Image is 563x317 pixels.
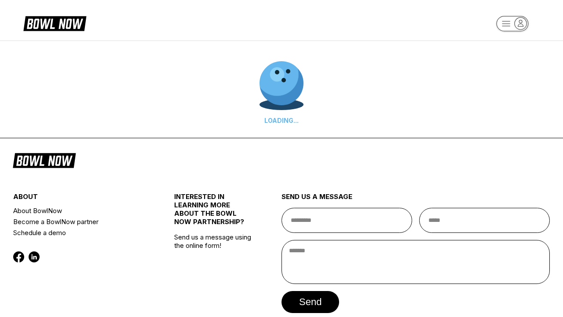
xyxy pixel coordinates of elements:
[281,291,339,313] button: send
[13,192,147,205] div: about
[174,192,255,233] div: INTERESTED IN LEARNING MORE ABOUT THE BOWL NOW PARTNERSHIP?
[281,192,550,208] div: send us a message
[13,205,147,216] a: About BowlNow
[13,216,147,227] a: Become a BowlNow partner
[260,117,303,124] div: LOADING...
[13,227,147,238] a: Schedule a demo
